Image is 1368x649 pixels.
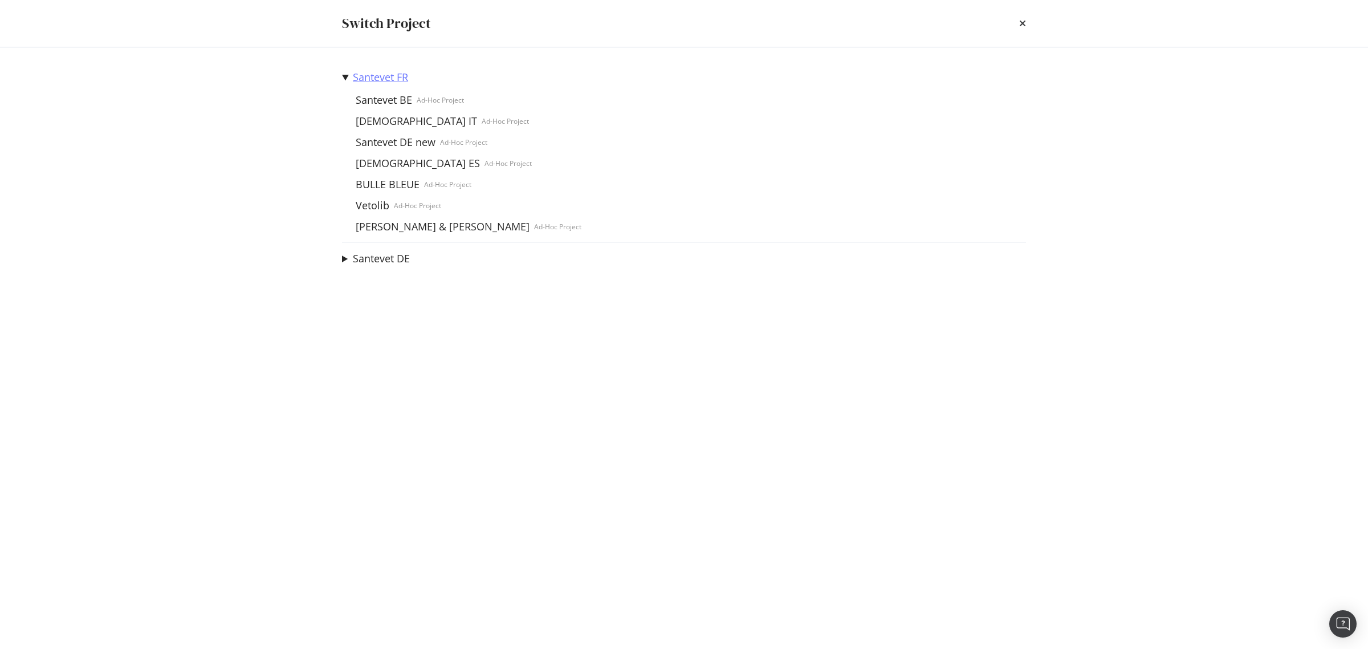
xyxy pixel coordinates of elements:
div: Ad-Hoc Project [417,95,464,105]
summary: Santevet FR [342,70,581,85]
a: Santevet FR [353,71,408,83]
div: Switch Project [342,14,431,33]
div: times [1019,14,1026,33]
a: Santevet DE [353,253,410,265]
a: [DEMOGRAPHIC_DATA] ES [351,157,484,169]
div: Ad-Hoc Project [394,201,441,210]
summary: Santevet DE [342,252,410,266]
div: Open Intercom Messenger [1329,610,1357,638]
a: BULLE BLEUE [351,179,424,190]
a: Santevet BE [351,94,417,106]
a: Santevet DE new [351,136,440,148]
a: [DEMOGRAPHIC_DATA] IT [351,115,482,127]
div: Ad-Hoc Project [482,116,529,126]
div: Ad-Hoc Project [440,137,487,147]
div: Ad-Hoc Project [484,159,532,168]
div: Ad-Hoc Project [534,222,581,232]
a: Vetolib [351,200,394,212]
div: Ad-Hoc Project [424,180,471,189]
a: [PERSON_NAME] & [PERSON_NAME] [351,221,534,233]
